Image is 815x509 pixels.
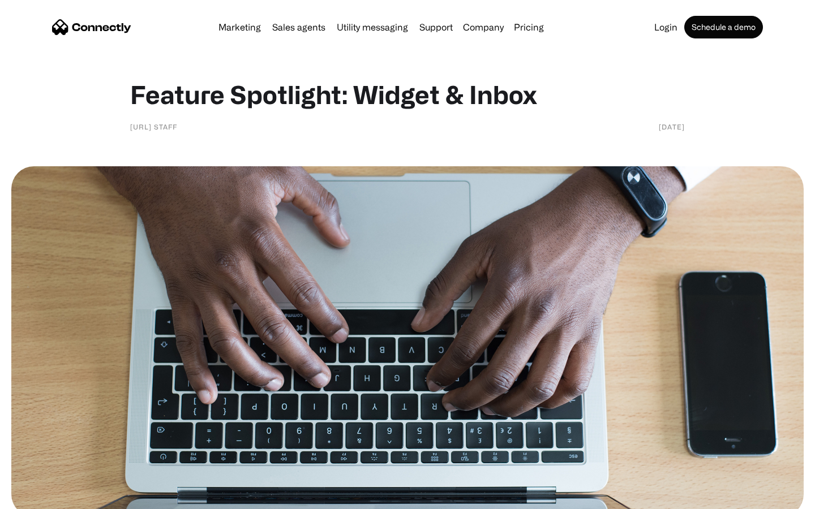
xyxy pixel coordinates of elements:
a: Support [415,23,457,32]
div: [DATE] [659,121,685,132]
a: Utility messaging [332,23,413,32]
a: Login [650,23,682,32]
a: Marketing [214,23,265,32]
ul: Language list [23,489,68,505]
a: Pricing [509,23,548,32]
div: [URL] staff [130,121,177,132]
a: Schedule a demo [684,16,763,38]
aside: Language selected: English [11,489,68,505]
a: Sales agents [268,23,330,32]
h1: Feature Spotlight: Widget & Inbox [130,79,685,110]
div: Company [463,19,504,35]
